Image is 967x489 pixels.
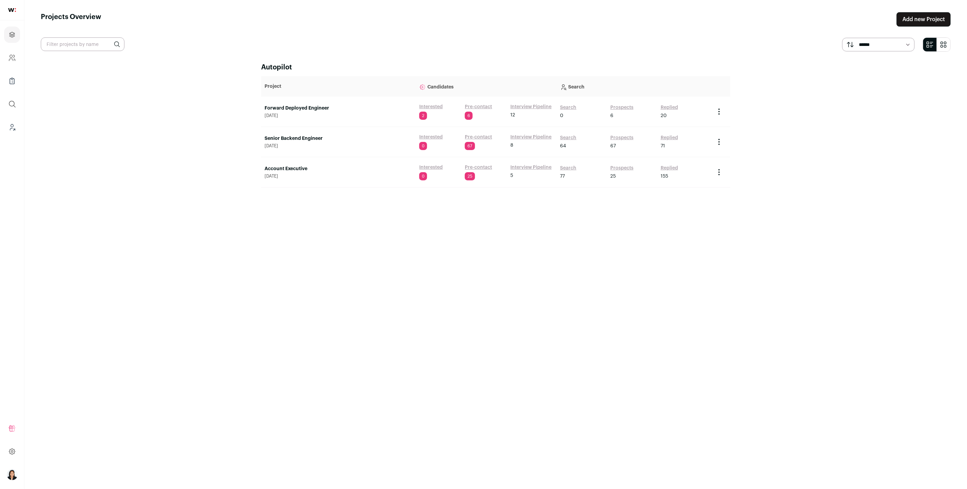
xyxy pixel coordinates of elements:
a: Add new Project [897,12,951,27]
span: 8 [510,142,513,149]
span: 0 [419,172,427,180]
a: Interested [419,164,443,171]
span: 25 [465,172,475,180]
button: Project Actions [715,168,723,176]
span: 6 [465,112,473,120]
button: Project Actions [715,108,723,116]
a: Interested [419,134,443,141]
a: Interview Pipeline [510,103,552,110]
span: 5 [510,172,513,179]
span: 25 [610,173,616,180]
a: Senior Backend Engineer [265,135,412,142]
a: Prospects [610,134,633,141]
span: 0 [419,142,427,150]
p: Project [265,83,412,90]
img: wellfound-shorthand-0d5821cbd27db2630d0214b213865d53afaa358527fdda9d0ea32b1df1b89c2c.svg [8,8,16,12]
a: Interested [419,103,443,110]
button: Project Actions [715,138,723,146]
a: Search [560,165,576,172]
img: 13709957-medium_jpg [7,469,18,480]
span: 12 [510,112,515,118]
button: Open dropdown [7,469,18,480]
input: Filter projects by name [41,37,124,51]
a: Prospects [610,165,633,172]
span: 64 [560,143,566,149]
a: Pre-contact [465,134,492,141]
span: [DATE] [265,113,412,118]
span: 155 [661,173,668,180]
span: 2 [419,112,427,120]
a: Account Executive [265,165,412,172]
span: 71 [661,143,665,149]
a: Prospects [610,104,633,111]
h1: Projects Overview [41,12,101,27]
a: Search [560,134,576,141]
a: Projects [4,27,20,43]
span: 67 [465,142,475,150]
span: 0 [560,112,563,119]
a: Pre-contact [465,103,492,110]
a: Replied [661,165,678,172]
a: Company Lists [4,73,20,89]
a: Replied [661,104,678,111]
a: Forward Deployed Engineer [265,105,412,112]
h2: Autopilot [261,63,730,72]
a: Replied [661,134,678,141]
p: Candidates [419,80,553,93]
p: Search [560,80,708,93]
a: Pre-contact [465,164,492,171]
span: 6 [610,112,613,119]
a: Interview Pipeline [510,164,552,171]
span: [DATE] [265,143,412,149]
a: Interview Pipeline [510,134,552,141]
span: 77 [560,173,565,180]
a: Search [560,104,576,111]
span: 20 [661,112,667,119]
span: [DATE] [265,174,412,179]
a: Leads (Backoffice) [4,119,20,135]
a: Company and ATS Settings [4,50,20,66]
span: 67 [610,143,616,149]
